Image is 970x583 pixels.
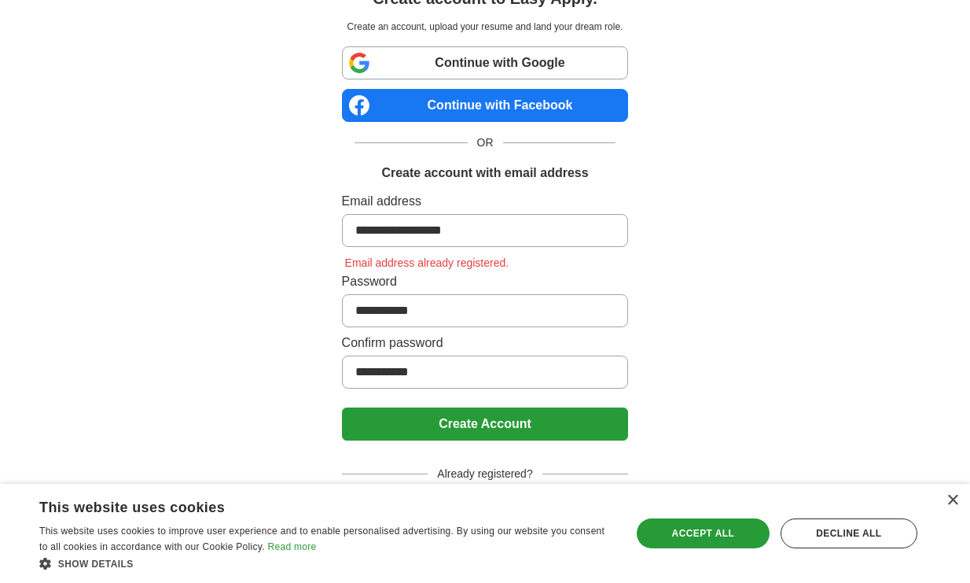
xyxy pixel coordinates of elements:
span: Already registered? [428,466,542,482]
div: Close [946,495,958,507]
a: Read more, opens a new window [267,541,316,552]
label: Email address [342,192,629,211]
button: Create Account [342,408,629,441]
div: This website uses cookies [39,493,575,517]
a: Continue with Facebook [342,89,629,122]
div: Accept all [637,518,770,548]
span: Show details [58,559,134,570]
label: Confirm password [342,334,629,352]
div: Show details [39,555,614,571]
span: This website uses cookies to improve user experience and to enable personalised advertising. By u... [39,526,604,552]
span: Email address already registered. [342,256,513,269]
h1: Create account with email address [381,164,588,183]
p: Create an account, upload your resume and land your dream role. [345,20,626,34]
label: Password [342,272,629,291]
a: Continue with Google [342,46,629,79]
span: OR [468,135,503,151]
div: Decline all [781,518,917,548]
